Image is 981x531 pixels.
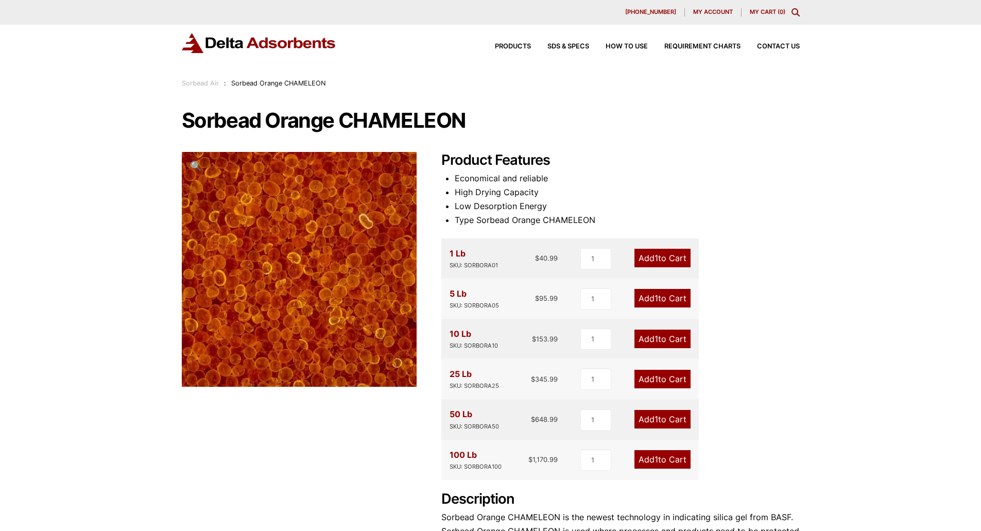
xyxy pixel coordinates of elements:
[625,9,676,15] span: [PHONE_NUMBER]
[450,287,499,311] div: 5 Lb
[655,253,658,263] span: 1
[531,375,535,383] span: $
[655,374,658,384] span: 1
[791,8,800,16] div: Toggle Modal Content
[495,43,531,50] span: Products
[182,110,800,131] h1: Sorbead Orange CHAMELEON
[531,415,535,423] span: $
[664,43,741,50] span: Requirement Charts
[655,293,658,303] span: 1
[634,249,691,267] a: Add1to Cart
[532,335,536,343] span: $
[750,8,785,15] a: My Cart (0)
[450,341,498,351] div: SKU: SORBORA10
[182,33,336,53] img: Delta Adsorbents
[478,43,531,50] a: Products
[532,335,558,343] bdi: 153.99
[547,43,589,50] span: SDS & SPECS
[685,8,742,16] a: My account
[535,254,558,262] bdi: 40.99
[531,375,558,383] bdi: 345.99
[531,43,589,50] a: SDS & SPECS
[455,199,800,213] li: Low Desorption Energy
[757,43,800,50] span: Contact Us
[190,160,202,172] span: 🔍
[224,79,226,87] span: :
[535,294,558,302] bdi: 95.99
[450,301,499,311] div: SKU: SORBORA05
[655,454,658,465] span: 1
[589,43,648,50] a: How to Use
[441,491,800,508] h2: Description
[455,185,800,199] li: High Drying Capacity
[617,8,685,16] a: [PHONE_NUMBER]
[441,152,800,169] h2: Product Features
[535,294,539,302] span: $
[182,152,210,180] a: View full-screen image gallery
[693,9,733,15] span: My account
[655,334,658,344] span: 1
[634,370,691,388] a: Add1to Cart
[648,43,741,50] a: Requirement Charts
[606,43,648,50] span: How to Use
[450,381,499,391] div: SKU: SORBORA25
[780,8,783,15] span: 0
[450,462,502,472] div: SKU: SORBORA100
[450,261,498,270] div: SKU: SORBORA01
[182,79,219,87] a: Sorbead Air
[634,410,691,429] a: Add1to Cart
[231,79,326,87] span: Sorbead Orange CHAMELEON
[450,327,498,351] div: 10 Lb
[450,407,499,431] div: 50 Lb
[531,415,558,423] bdi: 648.99
[634,450,691,469] a: Add1to Cart
[455,172,800,185] li: Economical and reliable
[528,455,532,464] span: $
[528,455,558,464] bdi: 1,170.99
[535,254,539,262] span: $
[455,213,800,227] li: Type Sorbead Orange CHAMELEON
[450,422,499,432] div: SKU: SORBORA50
[450,448,502,472] div: 100 Lb
[634,330,691,348] a: Add1to Cart
[741,43,800,50] a: Contact Us
[450,247,498,270] div: 1 Lb
[450,367,499,391] div: 25 Lb
[655,414,658,424] span: 1
[634,289,691,307] a: Add1to Cart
